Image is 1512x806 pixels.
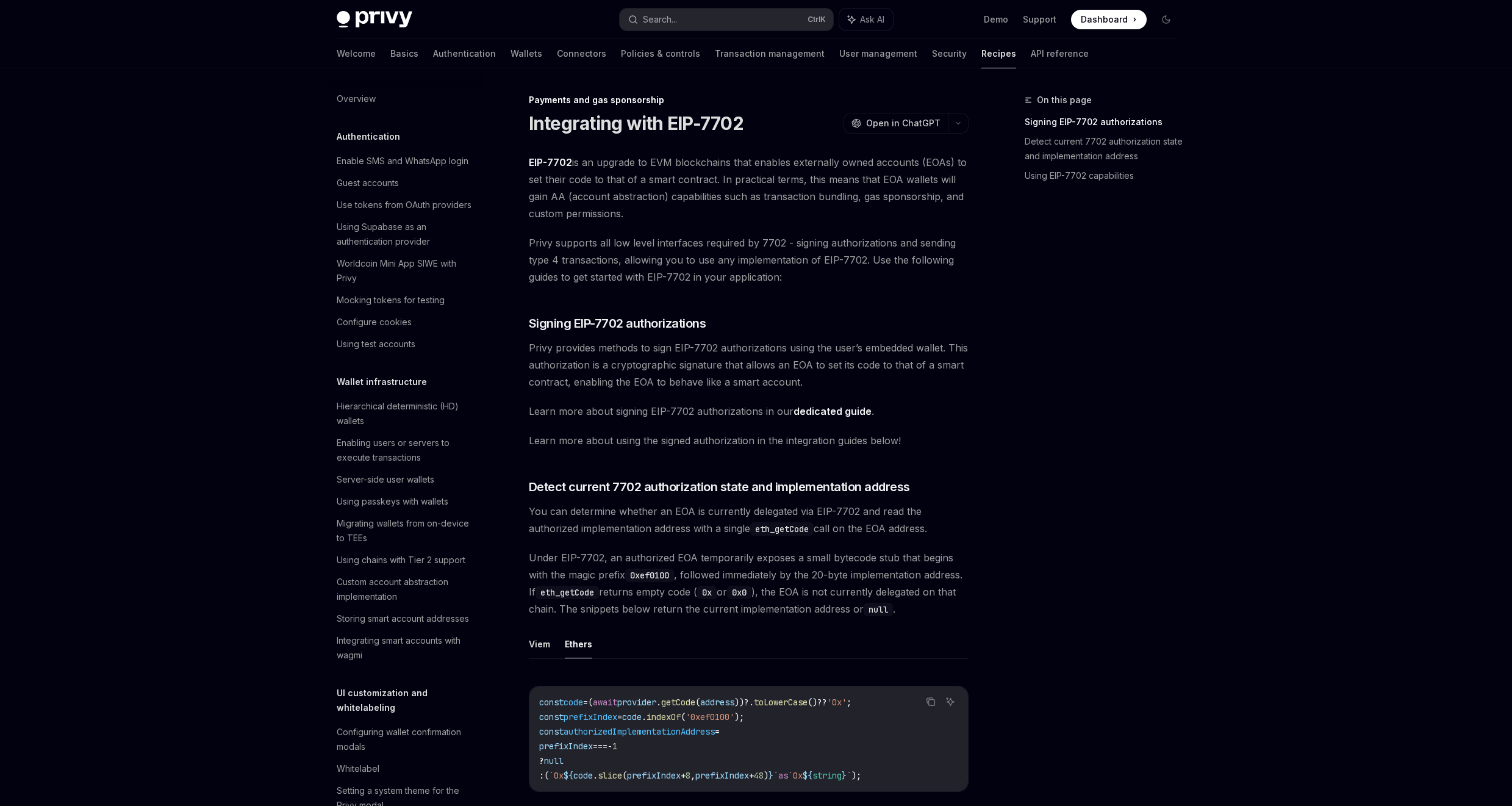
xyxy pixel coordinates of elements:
span: 8 [686,770,690,781]
a: Wallets [511,39,542,68]
div: Mocking tokens for testing [337,293,445,308]
button: Open in ChatGPT [844,113,948,134]
span: prefixIndex [627,770,681,781]
a: Using chains with Tier 2 support [327,549,483,571]
div: Using chains with Tier 2 support [337,553,465,567]
a: Dashboard [1071,10,1147,29]
div: Overview [337,92,376,106]
span: await [593,697,617,708]
span: ` [847,770,851,781]
span: ))?. [734,697,754,708]
span: Under EIP-7702, an authorized EOA temporarily exposes a small bytecode stub that begins with the ... [529,549,969,617]
span: + [749,770,754,781]
div: Configure cookies [337,315,412,329]
code: null [864,603,893,616]
span: () [808,697,817,708]
code: eth_getCode [750,522,814,536]
span: ); [734,711,744,722]
span: ) [764,770,769,781]
h5: UI customization and whitelabeling [337,686,483,715]
div: Payments and gas sponsorship [529,94,969,106]
a: Overview [327,88,483,110]
div: Worldcoin Mini App SIWE with Privy [337,256,476,286]
div: Hierarchical deterministic (HD) wallets [337,399,476,428]
span: toLowerCase [754,697,808,708]
a: Enabling users or servers to execute transactions [327,432,483,469]
span: prefixIndex [564,711,617,722]
div: Using test accounts [337,337,415,351]
span: - [607,741,612,752]
a: Whitelabel [327,758,483,780]
button: Toggle dark mode [1156,10,1176,29]
code: 0xef0100 [625,569,674,582]
img: dark logo [337,11,412,28]
a: Using passkeys with wallets [327,491,483,513]
span: ( [622,770,627,781]
span: + [681,770,686,781]
a: Support [1023,13,1056,26]
a: Welcome [337,39,376,68]
span: ?? [817,697,827,708]
span: . [593,770,598,781]
span: = [617,711,622,722]
span: Learn more about using the signed authorization in the integration guides below! [529,432,969,449]
span: . [656,697,661,708]
a: Detect current 7702 authorization state and implementation address [1025,132,1186,166]
a: Transaction management [715,39,825,68]
a: dedicated guide [794,405,872,418]
a: Use tokens from OAuth providers [327,194,483,216]
span: Detect current 7702 authorization state and implementation address [529,478,910,495]
button: Ask AI [839,9,893,31]
span: `0x [788,770,803,781]
a: Recipes [981,39,1016,68]
span: code [622,711,642,722]
span: as [778,770,788,781]
span: ( [681,711,686,722]
div: Use tokens from OAuth providers [337,198,471,212]
a: Storing smart account addresses [327,608,483,630]
span: Signing EIP-7702 authorizations [529,315,706,332]
a: Migrating wallets from on-device to TEEs [327,513,483,549]
div: Integrating smart accounts with wagmi [337,633,476,663]
span: , [690,770,695,781]
button: Ethers [565,630,592,658]
span: ? [539,755,544,766]
span: `0x [549,770,564,781]
div: Migrating wallets from on-device to TEEs [337,516,476,545]
span: Learn more about signing EIP-7702 authorizations in our . [529,403,969,420]
span: getCode [661,697,695,708]
span: const [539,726,564,737]
a: Mocking tokens for testing [327,289,483,311]
a: Guest accounts [327,172,483,194]
span: slice [598,770,622,781]
span: You can determine whether an EOA is currently delegated via EIP-7702 and read the authorized impl... [529,503,969,537]
span: Privy supports all low level interfaces required by 7702 - signing authorizations and sending typ... [529,234,969,286]
span: } [769,770,773,781]
button: Search...CtrlK [620,9,833,31]
h1: Integrating with EIP-7702 [529,112,743,134]
a: Security [932,39,967,68]
span: '0xef0100' [686,711,734,722]
a: Policies & controls [621,39,700,68]
div: Enabling users or servers to execute transactions [337,436,476,465]
a: Using Supabase as an authentication provider [327,216,483,253]
span: 48 [754,770,764,781]
div: Search... [643,12,677,27]
span: is an upgrade to EVM blockchains that enables externally owned accounts (EOAs) to set their code ... [529,154,969,222]
span: provider [617,697,656,708]
span: ; [847,697,851,708]
div: Using passkeys with wallets [337,494,448,509]
a: User management [839,39,917,68]
a: Configuring wallet confirmation modals [327,721,483,758]
div: Custom account abstraction implementation [337,575,476,604]
a: API reference [1031,39,1089,68]
span: prefixIndex [539,741,593,752]
code: eth_getCode [536,586,599,599]
span: 1 [612,741,617,752]
span: authorizedImplementationAddress [564,726,715,737]
span: = [715,726,720,737]
span: indexOf [647,711,681,722]
button: Copy the contents from the code block [923,694,939,710]
a: EIP-7702 [529,156,572,169]
a: Using test accounts [327,333,483,355]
